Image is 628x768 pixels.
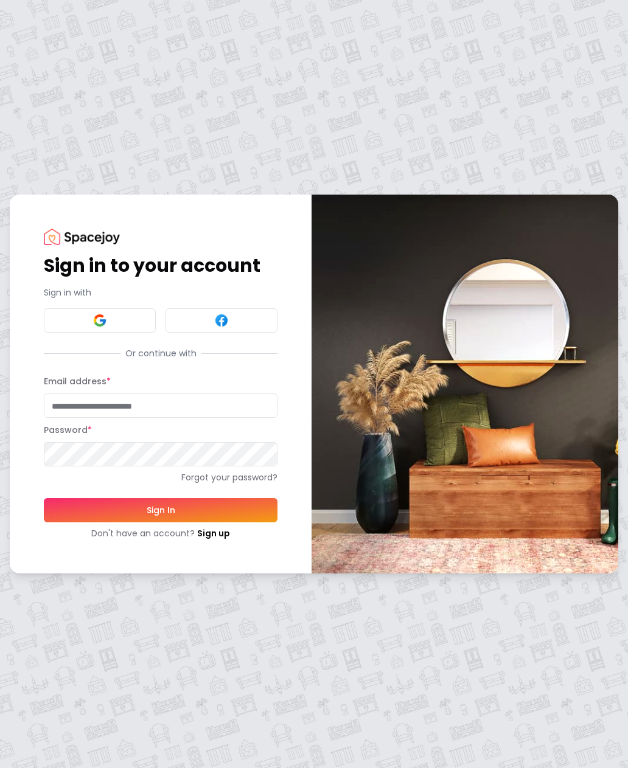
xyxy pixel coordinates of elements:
[312,195,618,573] img: banner
[197,527,230,539] a: Sign up
[44,471,277,483] a: Forgot your password?
[44,424,92,436] label: Password
[44,527,277,539] div: Don't have an account?
[44,286,277,299] p: Sign in with
[44,375,111,387] label: Email address
[44,255,277,277] h1: Sign in to your account
[44,498,277,522] button: Sign In
[120,347,201,359] span: Or continue with
[214,313,229,328] img: Facebook signin
[92,313,107,328] img: Google signin
[44,229,120,245] img: Spacejoy Logo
